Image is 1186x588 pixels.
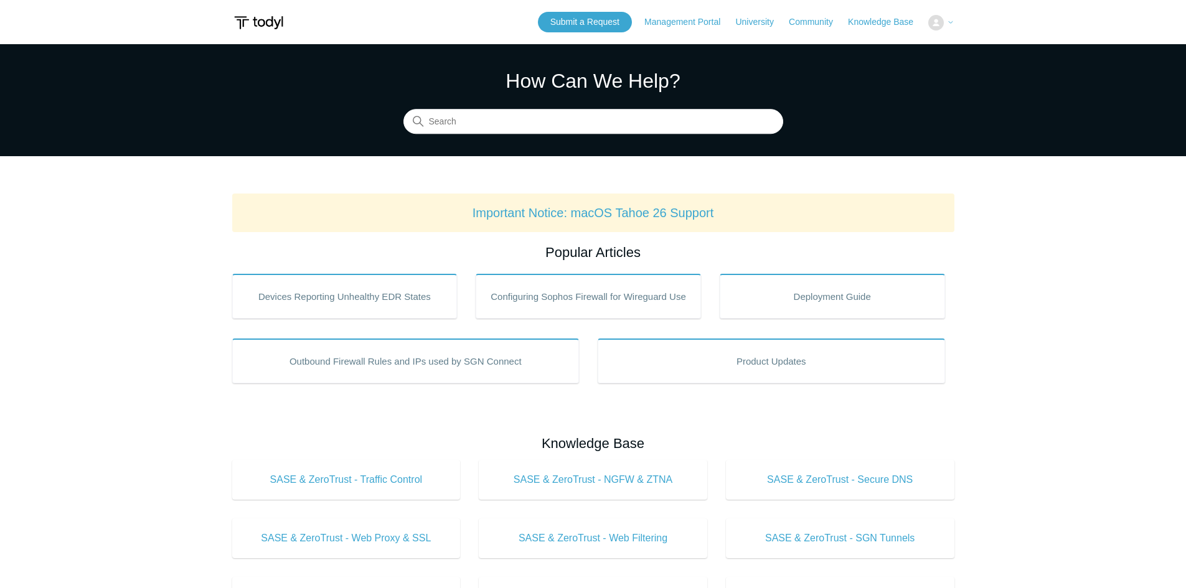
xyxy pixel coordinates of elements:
[720,274,945,319] a: Deployment Guide
[473,206,714,220] a: Important Notice: macOS Tahoe 26 Support
[848,16,926,29] a: Knowledge Base
[251,472,442,487] span: SASE & ZeroTrust - Traffic Control
[403,66,783,96] h1: How Can We Help?
[726,460,954,500] a: SASE & ZeroTrust - Secure DNS
[232,242,954,263] h2: Popular Articles
[644,16,733,29] a: Management Portal
[251,531,442,546] span: SASE & ZeroTrust - Web Proxy & SSL
[479,518,707,558] a: SASE & ZeroTrust - Web Filtering
[538,12,632,32] a: Submit a Request
[745,472,936,487] span: SASE & ZeroTrust - Secure DNS
[232,433,954,454] h2: Knowledge Base
[232,460,461,500] a: SASE & ZeroTrust - Traffic Control
[232,274,458,319] a: Devices Reporting Unhealthy EDR States
[232,338,580,383] a: Outbound Firewall Rules and IPs used by SGN Connect
[232,11,285,34] img: Todyl Support Center Help Center home page
[479,460,707,500] a: SASE & ZeroTrust - NGFW & ZTNA
[735,16,786,29] a: University
[476,274,701,319] a: Configuring Sophos Firewall for Wireguard Use
[745,531,936,546] span: SASE & ZeroTrust - SGN Tunnels
[497,531,689,546] span: SASE & ZeroTrust - Web Filtering
[403,110,783,134] input: Search
[598,338,945,383] a: Product Updates
[726,518,954,558] a: SASE & ZeroTrust - SGN Tunnels
[497,472,689,487] span: SASE & ZeroTrust - NGFW & ZTNA
[232,518,461,558] a: SASE & ZeroTrust - Web Proxy & SSL
[789,16,845,29] a: Community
